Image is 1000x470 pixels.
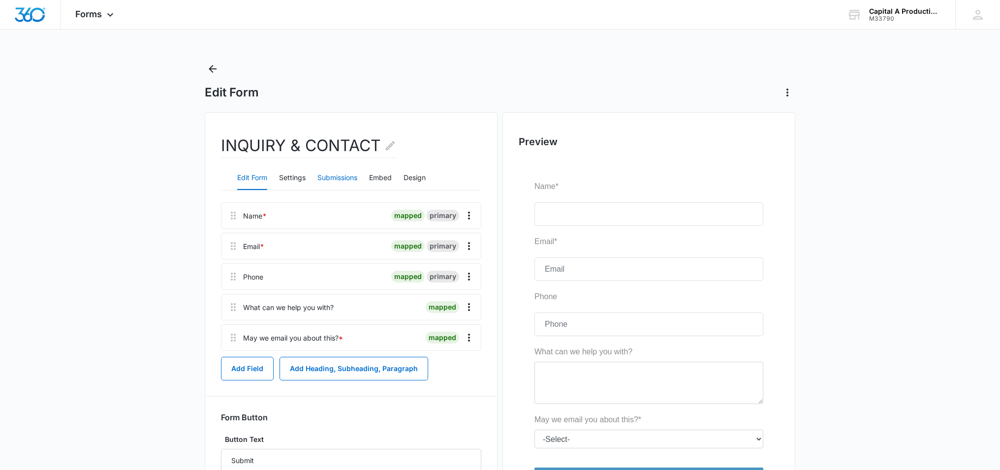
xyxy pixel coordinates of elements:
button: Back [205,61,220,77]
div: account id [869,15,941,22]
div: mapped [426,332,459,344]
button: Add Heading, Subheading, Paragraph [280,357,428,380]
button: Actions [780,85,795,100]
button: Overflow Menu [461,238,477,254]
div: What can we help you with? [243,302,334,313]
div: Name [243,211,267,221]
span: Forms [75,9,102,19]
h2: INQUIRY & CONTACT [221,134,396,158]
div: account name [869,7,941,15]
button: Overflow Menu [461,269,477,284]
button: Submissions [317,166,357,190]
button: Overflow Menu [461,299,477,315]
div: Email [243,241,264,251]
button: Embed [369,166,392,190]
button: Overflow Menu [461,208,477,223]
label: Button Text [221,434,481,445]
div: May we email you about this? [243,333,343,343]
h3: Form Button [221,412,268,422]
button: Add Field [221,357,274,380]
h2: Preview [519,134,779,149]
div: Phone [243,272,263,282]
button: Overflow Menu [461,330,477,345]
div: mapped [391,271,425,282]
button: Edit Form Name [384,134,396,157]
div: mapped [426,301,459,313]
div: primary [427,271,459,282]
div: mapped [391,240,425,252]
div: mapped [391,210,425,221]
div: primary [427,210,459,221]
div: primary [427,240,459,252]
h1: Edit Form [205,85,259,100]
button: Settings [279,166,306,190]
button: Edit Form [237,166,267,190]
button: Design [404,166,426,190]
span: Submit [102,299,127,307]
